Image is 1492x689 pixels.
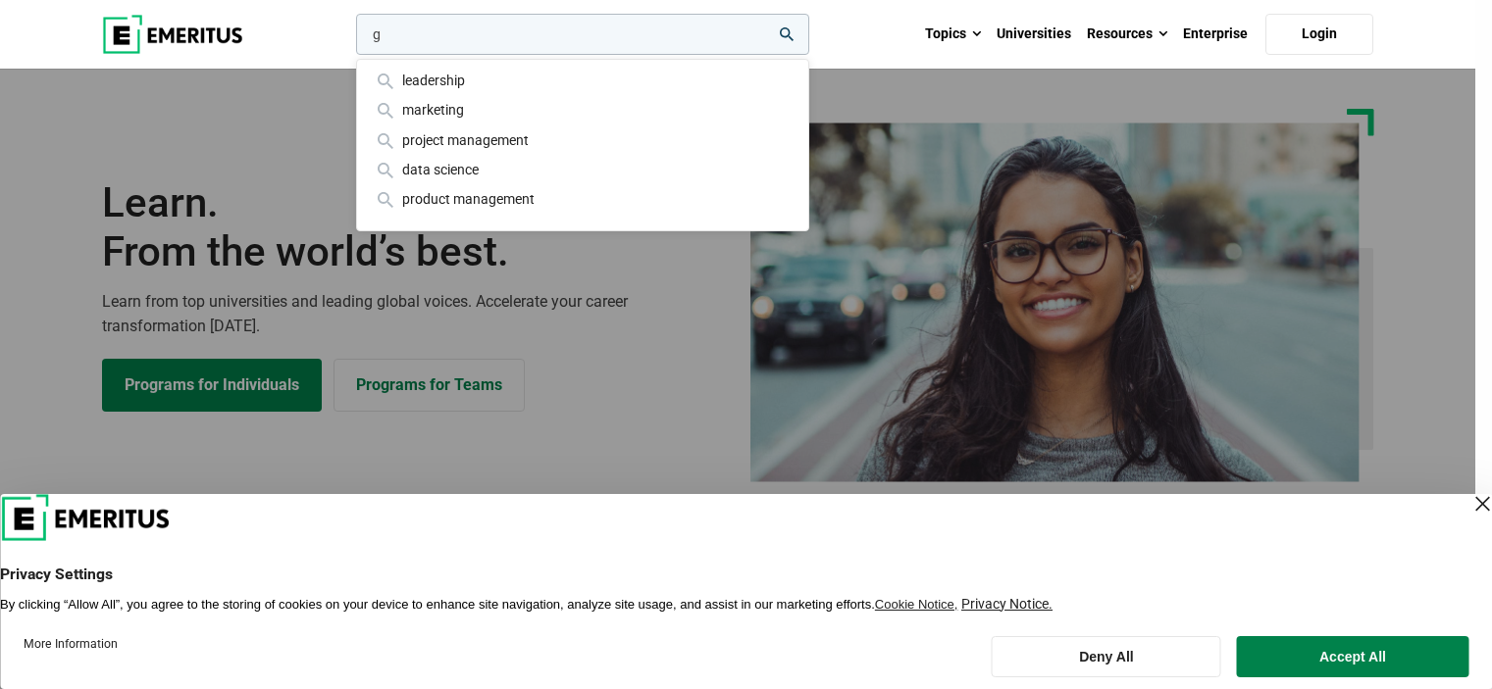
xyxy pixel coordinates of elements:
div: marketing [373,99,793,121]
div: project management [373,129,793,151]
a: Login [1265,14,1373,55]
div: product management [373,188,793,210]
div: leadership [373,70,793,91]
div: data science [373,159,793,180]
input: woocommerce-product-search-field-0 [356,14,809,55]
